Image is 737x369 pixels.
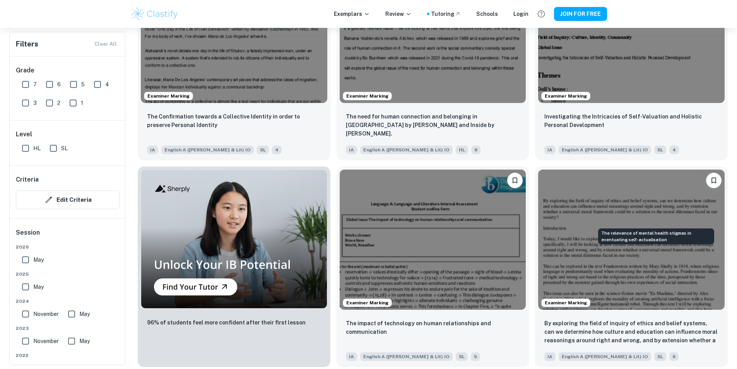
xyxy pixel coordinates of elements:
[334,10,370,18] p: Exemplars
[346,112,520,138] p: The need for human connection and belonging in Kithcen by Banana Yoshimoto and Inside by Bo Burnham.
[272,146,282,154] span: 4
[346,319,520,336] p: The impact of technology on human relationships and communication
[654,146,666,154] span: SL
[471,352,480,361] span: 5
[538,170,725,309] img: English A (Lang & Lit) IO IA example thumbnail: By exploring the field of inquiry of eth
[343,93,392,100] span: Examiner Marking
[542,299,590,306] span: Examiner Marking
[33,80,37,89] span: 7
[544,112,718,129] p: Investigating the Intricacies of Self-Valuation and Holistic Personal Development
[507,173,523,188] button: Please log in to bookmark exemplars
[33,337,59,345] span: November
[559,352,651,361] span: English A ([PERSON_NAME] & Lit) IO
[669,146,679,154] span: 4
[33,283,44,291] span: May
[16,352,120,359] span: 2022
[33,310,59,318] span: November
[544,146,556,154] span: IA
[81,99,83,107] span: 1
[706,173,722,188] button: Please log in to bookmark exemplars
[257,146,269,154] span: SL
[346,352,357,361] span: IA
[147,146,158,154] span: IA
[16,66,120,75] h6: Grade
[360,352,453,361] span: English A ([PERSON_NAME] & Lit) IO
[57,80,61,89] span: 6
[147,318,306,327] p: 96% of students feel more confident after their first lesson
[559,146,651,154] span: English A ([PERSON_NAME] & Lit) IO
[161,146,254,154] span: English A ([PERSON_NAME] & Lit) IO
[343,299,392,306] span: Examiner Marking
[431,10,461,18] a: Tutoring
[57,99,60,107] span: 2
[554,7,607,21] button: JOIN FOR FREE
[138,166,330,367] a: Thumbnail96% of students feel more confident after their first lesson
[105,80,109,89] span: 4
[16,175,39,184] h6: Criteria
[130,6,180,22] img: Clastify logo
[385,10,412,18] p: Review
[33,144,41,153] span: HL
[456,146,468,154] span: HL
[669,352,679,361] span: 6
[16,271,120,278] span: 2025
[654,352,666,361] span: SL
[544,352,556,361] span: IA
[598,228,714,244] div: The relevance of mental health stigmas in eventuating self-actualisation
[33,256,44,264] span: May
[513,10,528,18] a: Login
[141,170,327,308] img: Thumbnail
[471,146,481,154] span: 6
[544,319,718,345] p: By exploring the field of inquiry of ethics and belief systems, can we determine how culture and ...
[542,93,590,100] span: Examiner Marking
[79,310,90,318] span: May
[79,337,90,345] span: May
[16,298,120,305] span: 2024
[476,10,498,18] a: Schools
[81,80,85,89] span: 5
[360,146,453,154] span: English A ([PERSON_NAME] & Lit) IO
[535,7,548,21] button: Help and Feedback
[16,325,120,332] span: 2023
[16,130,120,139] h6: Level
[346,146,357,154] span: IA
[144,93,193,100] span: Examiner Marking
[147,112,321,129] p: The Confirmation towards a Collective Identity in order to preserve Personal Identity
[16,228,120,244] h6: Session
[16,191,120,209] button: Edit Criteria
[535,166,728,367] a: Examiner MarkingPlease log in to bookmark exemplarsBy exploring the field of inquiry of ethics an...
[61,144,68,153] span: SL
[456,352,468,361] span: SL
[33,99,37,107] span: 3
[340,170,526,309] img: English A (Lang & Lit) IO IA example thumbnail: The impact of technology on human relati
[16,39,38,50] h6: Filters
[337,166,529,367] a: Examiner MarkingPlease log in to bookmark exemplarsThe impact of technology on human relationship...
[16,244,120,251] span: 2026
